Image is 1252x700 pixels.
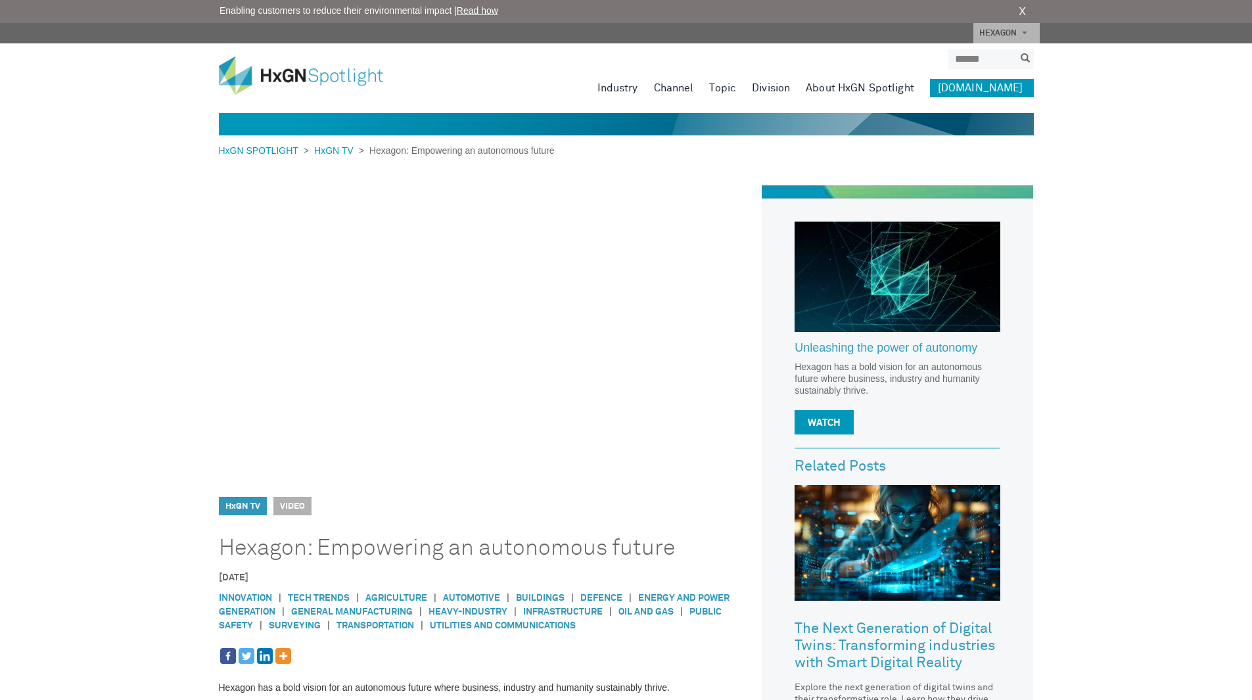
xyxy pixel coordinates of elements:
[430,621,576,630] a: Utilities and communications
[752,79,790,97] a: Division
[275,605,291,619] span: |
[219,682,756,693] p: Hexagon has a bold vision for an autonomous future where business, industry and humanity sustaina...
[272,592,288,605] span: |
[457,5,498,16] a: Read how
[618,607,674,617] a: Oil and gas
[674,605,689,619] span: |
[654,79,694,97] a: Channel
[806,79,914,97] a: About HxGN Spotlight
[427,592,443,605] span: |
[321,619,336,633] span: |
[516,594,565,603] a: Buildings
[597,79,638,97] a: Industry
[603,605,618,619] span: |
[239,648,254,664] a: Twitter
[309,145,359,156] a: HxGN TV
[269,621,321,630] a: Surveying
[225,502,260,511] a: HxGN TV
[219,185,756,487] div: Vidyard media player
[429,607,507,617] a: heavy-industry
[365,594,427,603] a: Agriculture
[795,222,1000,332] img: Hexagon_CorpVideo_Pod_RR_2.jpg
[257,648,273,664] a: Linkedin
[795,485,1000,601] img: The Next Generation of Digital Twins: Transforming industries with Smart Digital Reality
[219,57,403,95] img: HxGN Spotlight
[219,594,272,603] a: Innovation
[220,648,236,664] a: Facebook
[336,621,414,630] a: Transportation
[413,605,429,619] span: |
[443,594,500,603] a: Automotive
[288,594,350,603] a: Tech Trends
[795,342,1000,362] a: Unleashing the power of autonomy
[580,594,622,603] a: Defence
[565,592,580,605] span: |
[795,410,854,434] a: WATCH
[622,592,638,605] span: |
[253,619,269,633] span: |
[930,79,1034,97] a: [DOMAIN_NAME]
[500,592,516,605] span: |
[709,79,736,97] a: Topic
[291,607,413,617] a: General manufacturing
[219,535,718,561] h1: Hexagon: Empowering an autonomous future
[795,611,1000,682] a: The Next Generation of Digital Twins: Transforming industries with Smart Digital Reality
[219,573,248,582] time: [DATE]
[1019,4,1026,20] a: X
[973,23,1040,43] a: HEXAGON
[414,619,430,633] span: |
[219,185,756,487] iframe: Hexagon - Empowering an autonomous, sustainable future
[795,459,1000,475] h3: Related Posts
[220,4,498,18] span: Enabling customers to reduce their environmental impact |
[350,592,365,605] span: |
[219,145,304,156] a: HxGN SPOTLIGHT
[273,497,312,515] span: Video
[219,144,555,158] div: > >
[275,648,291,664] a: More
[507,605,523,619] span: |
[795,361,1000,396] p: Hexagon has a bold vision for an autonomous future where business, industry and humanity sustaina...
[364,145,555,156] span: Hexagon: Empowering an autonomous future
[523,607,603,617] a: Infrastructure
